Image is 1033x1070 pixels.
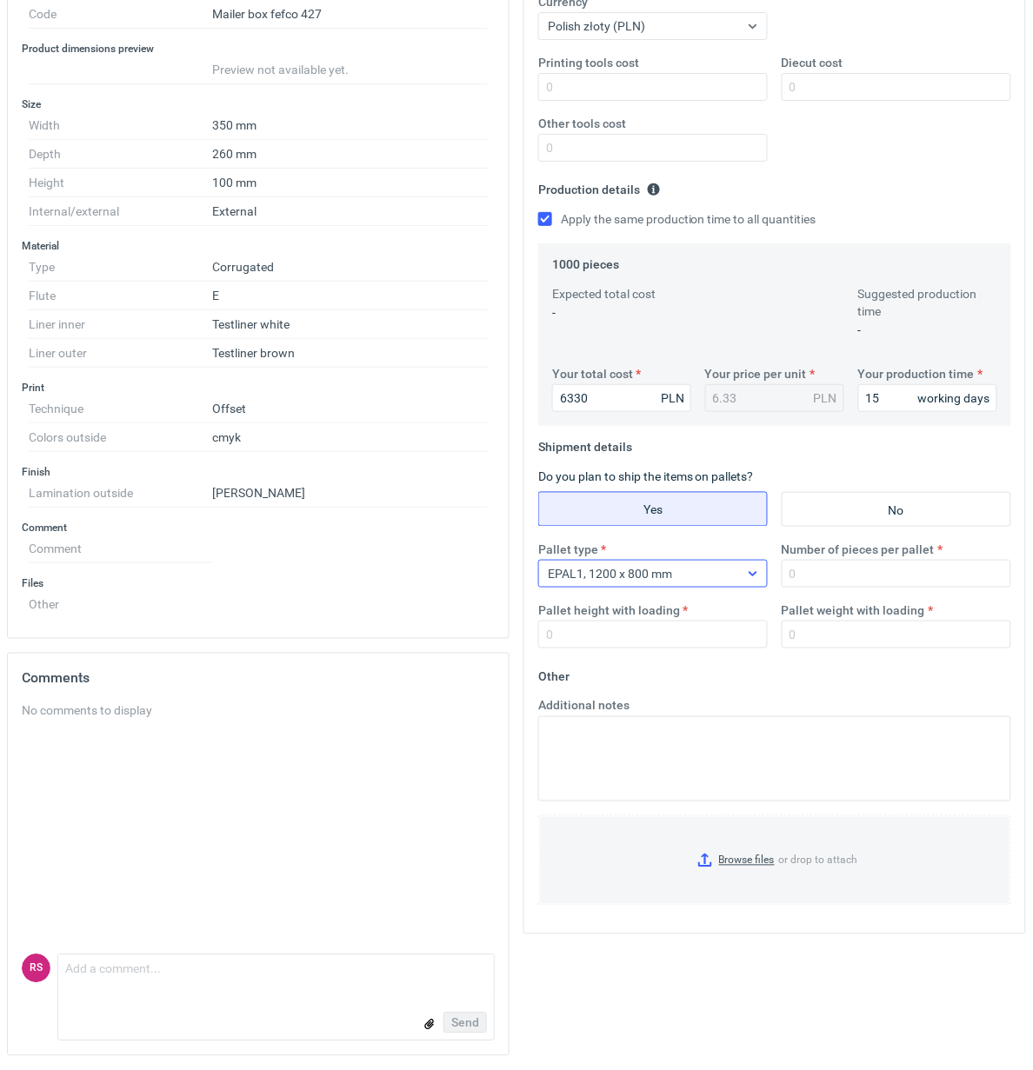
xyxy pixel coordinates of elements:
dt: Liner outer [29,339,212,368]
div: Rafał Stani [22,954,50,983]
legend: Shipment details [538,433,632,454]
dt: Liner inner [29,310,212,339]
dt: Other [29,590,212,611]
input: 0 [858,384,997,412]
span: Preview not available yet. [212,63,349,76]
div: PLN [661,389,684,407]
label: Your price per unit [705,365,807,382]
label: Pallet height with loading [538,601,680,619]
dt: Flute [29,282,212,310]
h2: Comments [22,668,495,688]
dt: Depth [29,140,212,169]
dt: Width [29,111,212,140]
span: Send [451,1017,479,1029]
p: - [858,322,997,339]
dt: Technique [29,395,212,423]
dd: Testliner white [212,310,488,339]
figcaption: RS [22,954,50,983]
legend: Other [538,662,570,683]
dd: [PERSON_NAME] [212,479,488,508]
legend: Production details [538,176,661,196]
label: Your total cost [552,365,633,382]
label: Diecut cost [782,54,843,71]
label: Yes [538,492,768,527]
dd: Corrugated [212,253,488,282]
div: No comments to display [22,702,495,720]
dd: 260 mm [212,140,488,169]
dd: 350 mm [212,111,488,140]
label: Other tools cost [538,115,626,132]
dd: Offset [212,395,488,423]
input: 0 [782,73,1011,101]
label: Number of pieces per pallet [782,541,935,558]
input: 0 [552,384,691,412]
label: Your production time [858,365,975,382]
dd: External [212,197,488,226]
h3: Files [22,576,495,590]
dt: Height [29,169,212,197]
dd: cmyk [212,423,488,452]
span: Polish złoty (PLN) [548,19,645,33]
dt: Comment [29,535,212,563]
dt: Type [29,253,212,282]
label: Pallet type [538,541,598,558]
input: 0 [538,134,768,162]
label: Pallet weight with loading [782,601,925,619]
label: Expected total cost [552,285,656,302]
button: Send [443,1013,487,1033]
input: 0 [782,560,1011,588]
input: 0 [782,621,1011,648]
h3: Finish [22,465,495,479]
legend: 1000 pieces [552,250,619,271]
p: - [552,304,691,322]
label: Suggested production time [858,285,997,320]
label: or drop to attach [539,816,1010,905]
label: Printing tools cost [538,54,639,71]
span: EPAL1, 1200 x 800 mm [548,567,672,581]
dt: Colors outside [29,423,212,452]
label: No [782,492,1011,527]
label: Additional notes [538,697,630,714]
dt: Internal/external [29,197,212,226]
h3: Material [22,239,495,253]
h3: Size [22,97,495,111]
div: PLN [814,389,837,407]
dd: E [212,282,488,310]
label: Apply the same production time to all quantities [538,210,816,228]
h3: Product dimensions preview [22,42,495,56]
h3: Print [22,381,495,395]
dd: 100 mm [212,169,488,197]
input: 0 [538,73,768,101]
div: working days [918,389,990,407]
dt: Lamination outside [29,479,212,508]
input: 0 [538,621,768,648]
dd: Testliner brown [212,339,488,368]
h3: Comment [22,521,495,535]
label: Do you plan to ship the items on pallets? [538,469,754,483]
